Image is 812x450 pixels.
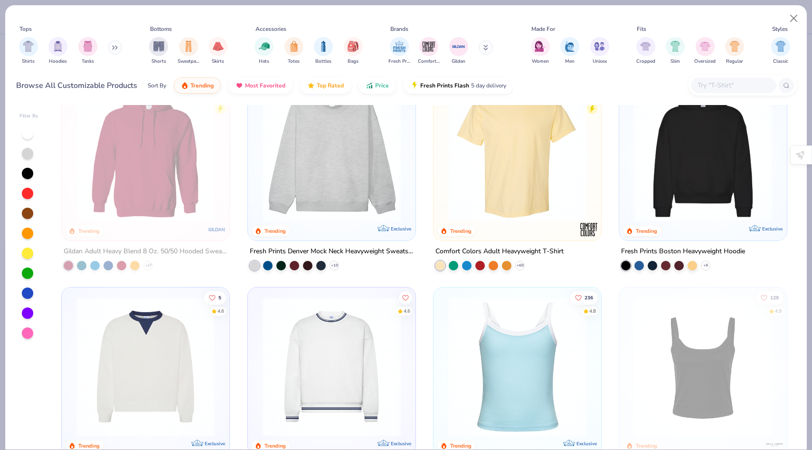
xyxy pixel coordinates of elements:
div: 4.8 [589,308,596,315]
img: Classic Image [775,41,786,52]
img: Gildan logo [208,220,227,239]
button: filter button [418,37,440,65]
span: Exclusive [762,226,783,232]
input: Try "T-Shirt" [697,80,770,91]
div: filter for Hoodies [48,37,67,65]
img: TopRated.gif [307,82,315,89]
img: Skirts Image [213,41,224,52]
span: Shirts [22,58,35,65]
button: Trending [174,77,221,94]
img: Regular Image [729,41,740,52]
span: Gildan [452,58,465,65]
div: Fits [637,25,646,33]
span: Unisex [593,58,607,65]
span: 129 [770,296,779,300]
button: filter button [560,37,579,65]
div: Fresh Prints Denver Mock Neck Heavyweight Sweatshirt [250,246,414,258]
img: Cropped Image [640,41,651,52]
span: Shorts [151,58,166,65]
img: 01756b78-01f6-4cc6-8d8a-3c30c1a0c8ac [71,82,220,221]
span: Bags [348,58,359,65]
button: filter button [284,37,303,65]
span: Fresh Prints Flash [420,82,469,89]
div: filter for Sweatpants [178,37,199,65]
div: Filter By [19,113,38,120]
button: filter button [666,37,685,65]
img: Fresh Prints Image [392,39,406,54]
div: Comfort Colors Adult Heavyweight T-Shirt [435,246,564,258]
button: filter button [178,37,199,65]
div: filter for Slim [666,37,685,65]
button: filter button [208,37,227,65]
span: Trending [190,82,214,89]
img: flash.gif [411,82,418,89]
img: Sweatpants Image [183,41,194,52]
button: filter button [19,37,38,65]
span: Cropped [636,58,655,65]
img: Shirts Image [23,41,34,52]
div: filter for Skirts [208,37,227,65]
div: Tops [19,25,32,33]
button: filter button [771,37,790,65]
button: filter button [636,37,655,65]
button: filter button [314,37,333,65]
span: Comfort Colors [418,58,440,65]
img: Oversized Image [699,41,710,52]
span: Top Rated [317,82,344,89]
img: Gildan Image [452,39,466,54]
button: filter button [590,37,609,65]
span: 5 [218,296,221,300]
img: f5d85501-0dbb-4ee4-b115-c08fa3845d83 [257,82,406,221]
span: Classic [773,58,788,65]
img: Comfort Colors Image [422,39,436,54]
span: Exclusive [391,440,411,447]
div: Fresh Prints Boston Heavyweight Hoodie [621,246,745,258]
img: 3abb6cdb-110e-4e18-92a0-dbcd4e53f056 [71,297,220,436]
span: Regular [726,58,743,65]
span: Exclusive [391,226,411,232]
div: filter for Tanks [78,37,97,65]
img: Shorts Image [153,41,164,52]
div: Brands [390,25,408,33]
div: Styles [772,25,788,33]
span: Totes [288,58,300,65]
div: filter for Hats [255,37,274,65]
div: Sort By [148,81,166,90]
img: Unisex Image [594,41,605,52]
button: filter button [694,37,716,65]
button: Like [570,291,598,305]
div: filter for Bottles [314,37,333,65]
div: filter for Totes [284,37,303,65]
div: filter for Shirts [19,37,38,65]
span: Exclusive [205,440,226,447]
span: Men [565,58,575,65]
img: Men Image [565,41,575,52]
span: Price [375,82,389,89]
span: 236 [585,296,593,300]
button: filter button [725,37,744,65]
span: Sweatpants [178,58,199,65]
img: 91acfc32-fd48-4d6b-bdad-a4c1a30ac3fc [629,82,777,221]
img: Bottles Image [318,41,329,52]
button: Like [204,291,226,305]
span: Bottles [315,58,331,65]
span: + 60 [516,263,523,268]
span: Hoodies [49,58,67,65]
div: filter for Comfort Colors [418,37,440,65]
div: Bottoms [150,25,172,33]
span: Fresh Prints [388,58,410,65]
div: filter for Fresh Prints [388,37,410,65]
span: + 37 [145,263,152,268]
div: filter for Men [560,37,579,65]
img: 61d0f7fa-d448-414b-acbf-5d07f88334cb [592,297,740,436]
div: 4.6 [217,308,224,315]
img: Tanks Image [83,41,93,52]
div: Made For [531,25,555,33]
img: trending.gif [181,82,189,89]
div: filter for Women [531,37,550,65]
img: a90f7c54-8796-4cb2-9d6e-4e9644cfe0fe [406,82,555,221]
img: b6dde052-8961-424d-8094-bd09ce92eca4 [406,297,555,436]
img: Totes Image [289,41,299,52]
button: Like [398,291,412,305]
img: Comfort Colors logo [579,220,598,239]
